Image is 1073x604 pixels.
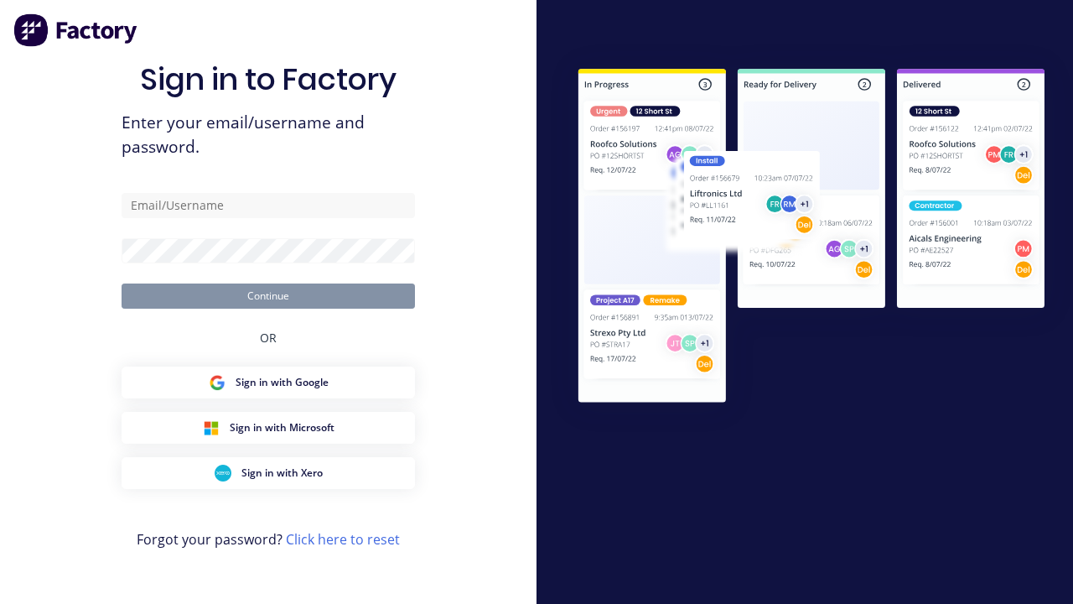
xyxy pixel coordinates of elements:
span: Sign in with Google [236,375,329,390]
img: Google Sign in [209,374,225,391]
span: Sign in with Xero [241,466,323,481]
button: Xero Sign inSign in with Xero [122,457,415,489]
img: Xero Sign in [215,465,231,482]
input: Email/Username [122,193,415,218]
span: Enter your email/username and password. [122,111,415,159]
div: OR [260,309,277,367]
h1: Sign in to Factory [140,61,397,97]
button: Microsoft Sign inSign in with Microsoft [122,412,415,444]
img: Factory [13,13,139,47]
a: Click here to reset [286,530,400,549]
span: Forgot your password? [137,529,400,549]
span: Sign in with Microsoft [230,420,334,435]
button: Google Sign inSign in with Google [122,367,415,398]
button: Continue [122,284,415,309]
img: Sign in [550,43,1073,433]
img: Microsoft Sign in [203,419,220,436]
